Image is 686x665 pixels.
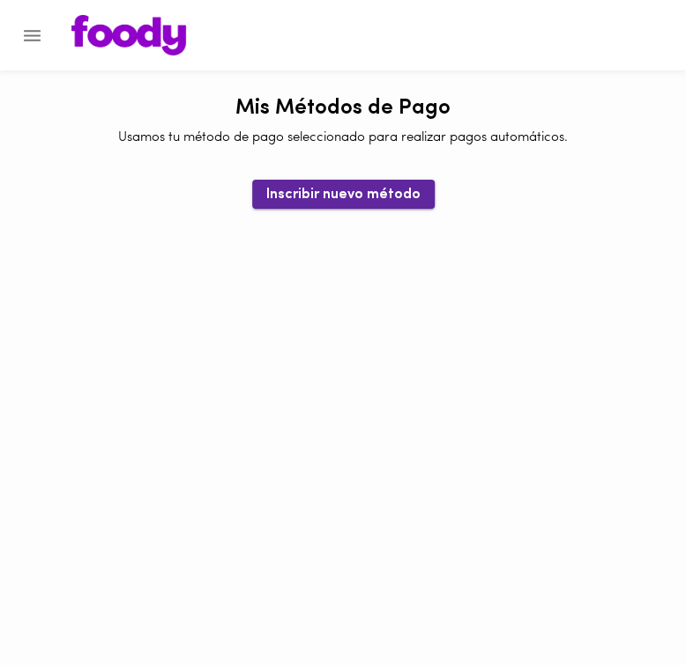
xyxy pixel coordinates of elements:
button: Inscribir nuevo método [252,180,435,209]
button: Menu [11,14,54,57]
iframe: Messagebird Livechat Widget [601,580,686,665]
p: Usamos tu método de pago seleccionado para realizar pagos automáticos. [118,129,568,147]
h1: Mis Métodos de Pago [235,97,451,120]
img: logo.png [71,15,186,55]
span: Inscribir nuevo método [266,187,421,203]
